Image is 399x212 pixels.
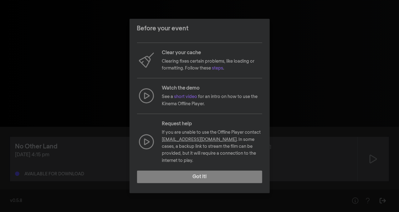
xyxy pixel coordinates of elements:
p: See a for an intro on how to use the Kinema Offline Player. [162,93,262,107]
a: steps [212,66,223,70]
p: If you are unable to use the Offline Player contact . In some cases, a backup link to stream the ... [162,129,262,164]
button: Got it! [137,171,262,183]
p: Request help [162,120,262,128]
header: Before your event [130,19,270,38]
p: Watch the demo [162,85,262,92]
p: Clearing fixes certain problems, like loading or formatting. Follow these . [162,58,262,72]
a: short video [174,95,197,99]
p: Clear your cache [162,49,262,57]
a: [EMAIL_ADDRESS][DOMAIN_NAME] [162,137,237,142]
